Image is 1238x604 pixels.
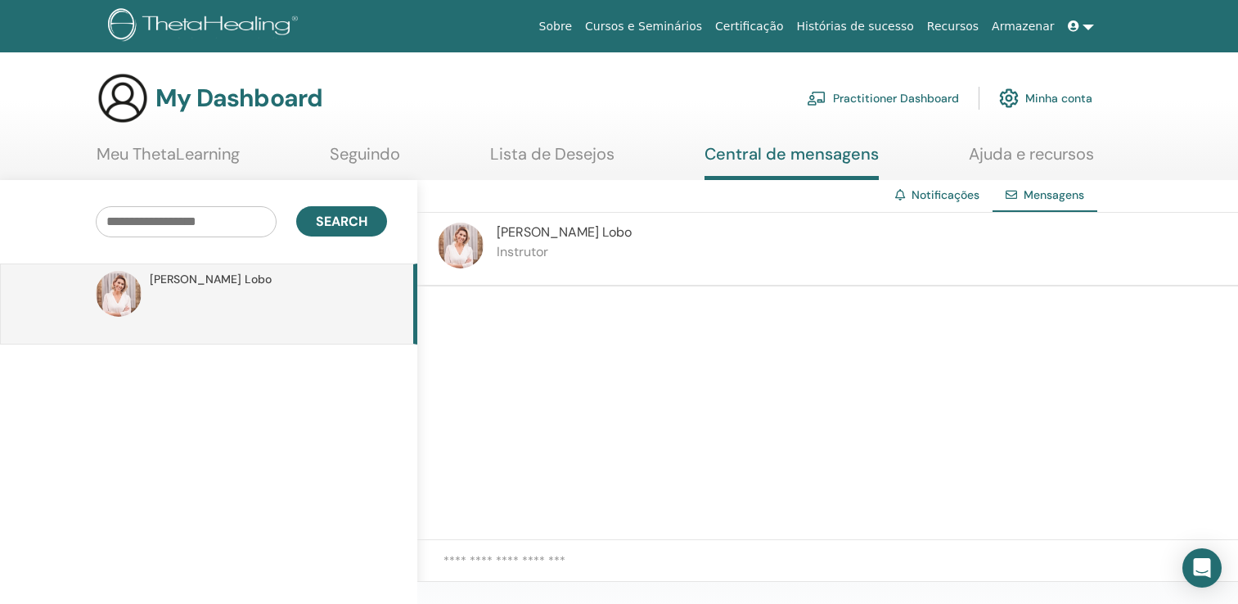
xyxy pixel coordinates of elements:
[999,80,1092,116] a: Minha conta
[709,11,790,42] a: Certificação
[969,144,1094,176] a: Ajuda e recursos
[1182,548,1222,588] div: Open Intercom Messenger
[497,242,632,262] p: Instrutor
[97,144,240,176] a: Meu ThetaLearning
[108,8,304,45] img: logo.png
[807,80,959,116] a: Practitioner Dashboard
[578,11,709,42] a: Cursos e Seminários
[1024,187,1084,202] span: Mensagens
[497,223,632,241] span: [PERSON_NAME] Lobo
[155,83,322,113] h3: My Dashboard
[705,144,879,180] a: Central de mensagens
[97,72,149,124] img: generic-user-icon.jpg
[296,206,387,237] button: Search
[790,11,921,42] a: Histórias de sucesso
[985,11,1060,42] a: Armazenar
[96,271,142,317] img: default.jpg
[150,271,272,288] span: [PERSON_NAME] Lobo
[330,144,400,176] a: Seguindo
[316,213,367,230] span: Search
[912,187,979,202] a: Notificações
[999,84,1019,112] img: cog.svg
[438,223,484,268] img: default.jpg
[807,91,826,106] img: chalkboard-teacher.svg
[490,144,614,176] a: Lista de Desejos
[921,11,985,42] a: Recursos
[533,11,578,42] a: Sobre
